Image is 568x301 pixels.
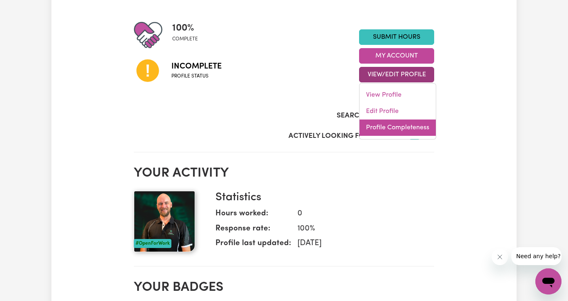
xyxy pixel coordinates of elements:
[134,166,434,181] h2: Your activity
[171,60,222,73] span: Incomplete
[172,35,198,43] span: complete
[215,238,291,253] dt: Profile last updated:
[215,208,291,223] dt: Hours worked:
[171,73,222,80] span: Profile status
[291,208,428,220] dd: 0
[288,131,398,142] label: Actively Looking for Clients
[134,239,171,248] div: #OpenForWork
[535,268,561,294] iframe: Button to launch messaging window
[215,191,428,205] h3: Statistics
[134,280,434,295] h2: Your badges
[215,223,291,238] dt: Response rate:
[511,247,561,265] iframe: Message from company
[172,21,198,35] span: 100 %
[134,191,195,252] img: Your profile picture
[359,29,434,45] a: Submit Hours
[172,21,204,49] div: Profile completeness: 100%
[359,83,436,139] div: View/Edit Profile
[359,120,436,136] a: Profile Completeness
[291,238,428,250] dd: [DATE]
[337,111,398,121] label: Search Visibility
[359,67,434,82] button: View/Edit Profile
[492,249,508,265] iframe: Close message
[359,48,434,64] button: My Account
[291,223,428,235] dd: 100 %
[359,87,436,103] a: View Profile
[359,103,436,120] a: Edit Profile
